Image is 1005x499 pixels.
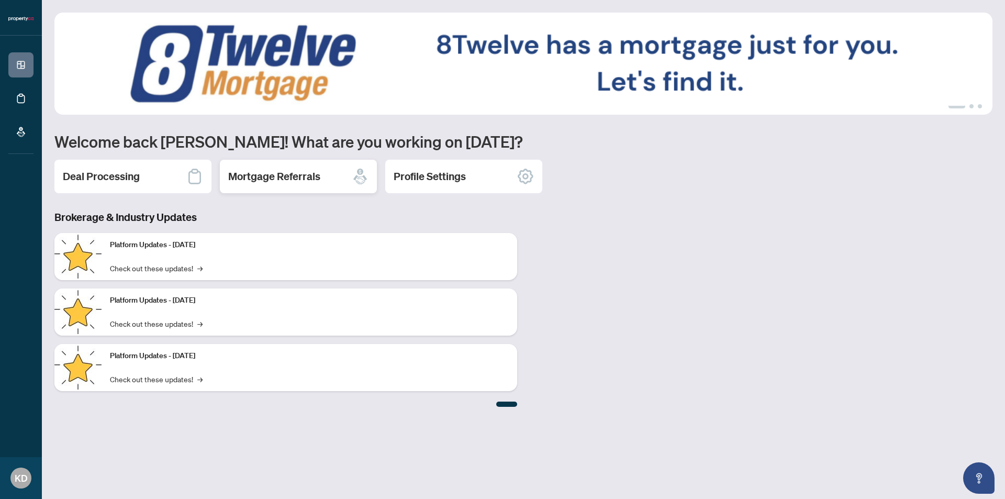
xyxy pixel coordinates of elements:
[963,462,995,494] button: Open asap
[394,169,466,184] h2: Profile Settings
[978,104,982,108] button: 3
[54,289,102,336] img: Platform Updates - July 8, 2025
[54,344,102,391] img: Platform Updates - June 23, 2025
[948,104,965,108] button: 1
[197,373,203,385] span: →
[54,131,992,151] h1: Welcome back [PERSON_NAME]! What are you working on [DATE]?
[15,471,28,485] span: KD
[228,169,320,184] h2: Mortgage Referrals
[54,233,102,280] img: Platform Updates - July 21, 2025
[110,262,203,274] a: Check out these updates!→
[110,239,509,251] p: Platform Updates - [DATE]
[110,350,509,362] p: Platform Updates - [DATE]
[197,262,203,274] span: →
[8,16,33,22] img: logo
[969,104,974,108] button: 2
[110,318,203,329] a: Check out these updates!→
[54,210,517,225] h3: Brokerage & Industry Updates
[54,13,992,115] img: Slide 0
[197,318,203,329] span: →
[110,373,203,385] a: Check out these updates!→
[63,169,140,184] h2: Deal Processing
[110,295,509,306] p: Platform Updates - [DATE]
